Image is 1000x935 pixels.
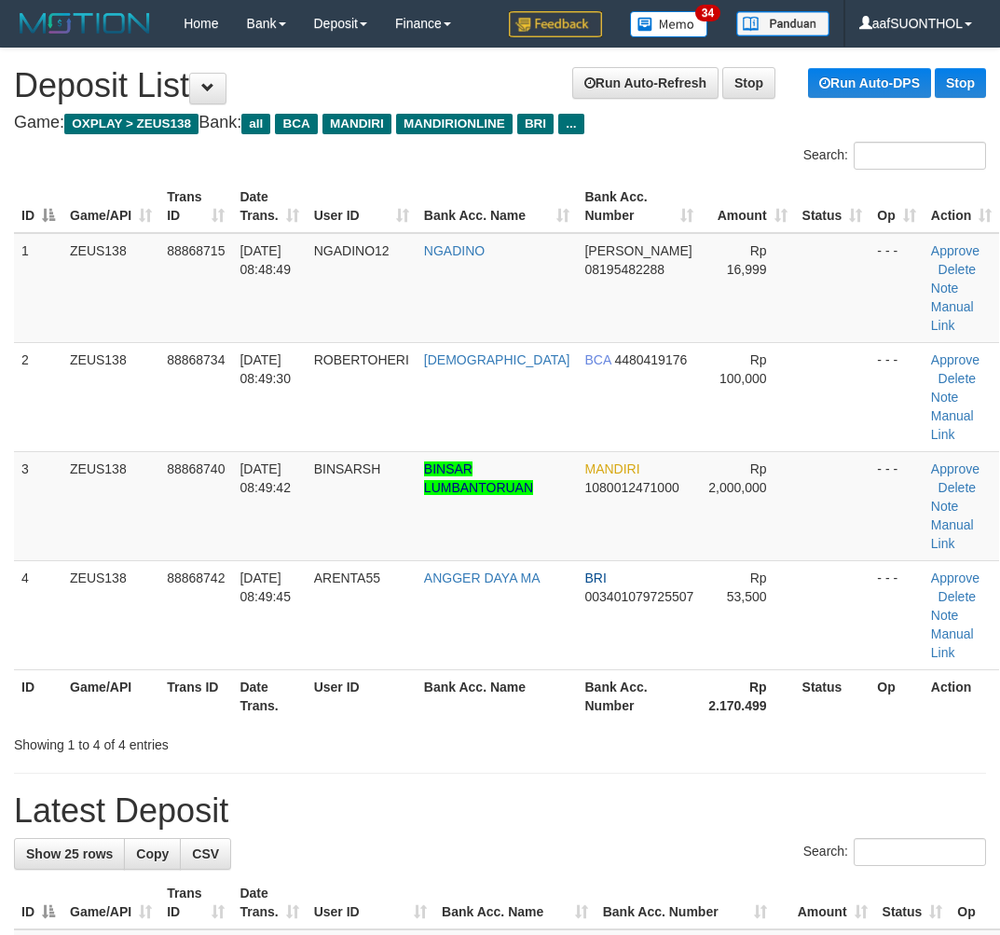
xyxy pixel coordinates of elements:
span: BCA [584,352,610,367]
a: ANGGER DAYA MA [424,571,541,585]
a: BINSAR LUMBANTORUAN [424,461,533,495]
th: Bank Acc. Name: activate to sort column ascending [417,180,578,233]
th: Game/API: activate to sort column ascending [62,876,159,929]
span: [DATE] 08:49:45 [240,571,291,604]
th: Trans ID: activate to sort column ascending [159,876,232,929]
a: Run Auto-DPS [808,68,931,98]
a: Delete [938,480,976,495]
td: ZEUS138 [62,342,159,451]
a: [DEMOGRAPHIC_DATA] [424,352,570,367]
th: Bank Acc. Number: activate to sort column ascending [596,876,774,929]
h1: Deposit List [14,67,986,104]
a: Approve [931,352,979,367]
a: Note [931,390,959,405]
th: Date Trans.: activate to sort column ascending [232,876,306,929]
a: Show 25 rows [14,838,125,870]
th: Action [924,669,1000,722]
span: Show 25 rows [26,846,113,861]
img: MOTION_logo.png [14,9,156,37]
span: Copy [136,846,169,861]
span: [DATE] 08:48:49 [240,243,291,277]
th: Trans ID: activate to sort column ascending [159,180,232,233]
td: 3 [14,451,62,560]
a: Copy [124,838,181,870]
td: - - - [870,451,923,560]
th: Game/API [62,669,159,722]
img: panduan.png [736,11,829,36]
th: User ID: activate to sort column ascending [307,180,417,233]
img: Button%20Memo.svg [630,11,708,37]
span: [DATE] 08:49:42 [240,461,291,495]
a: Manual Link [931,517,974,551]
th: Amount: activate to sort column ascending [701,180,794,233]
th: ID: activate to sort column descending [14,180,62,233]
span: Rp 16,999 [727,243,767,277]
span: 88868734 [167,352,225,367]
label: Search: [803,838,986,866]
td: - - - [870,560,923,669]
td: ZEUS138 [62,560,159,669]
span: ARENTA55 [314,571,380,585]
span: BRI [517,114,554,134]
label: Search: [803,142,986,170]
span: Copy 4480419176 to clipboard [614,352,687,367]
h4: Game: Bank: [14,114,986,132]
th: Op [870,669,923,722]
td: - - - [870,233,923,343]
span: MANDIRIONLINE [396,114,513,134]
span: 34 [695,5,720,21]
th: Bank Acc. Name: activate to sort column ascending [434,876,596,929]
th: Status: activate to sort column ascending [875,876,951,929]
a: Stop [935,68,986,98]
span: ... [558,114,583,134]
a: CSV [180,838,231,870]
span: Copy 003401079725507 to clipboard [584,589,693,604]
th: Op: activate to sort column ascending [870,180,923,233]
th: Bank Acc. Number: activate to sort column ascending [577,180,701,233]
span: [DATE] 08:49:30 [240,352,291,386]
a: Note [931,608,959,623]
a: Delete [938,262,976,277]
a: Stop [722,67,775,99]
a: Approve [931,571,979,585]
th: ID: activate to sort column descending [14,876,62,929]
a: Approve [931,461,979,476]
th: Amount: activate to sort column ascending [774,876,875,929]
span: CSV [192,846,219,861]
h1: Latest Deposit [14,792,986,830]
span: MANDIRI [322,114,391,134]
div: Showing 1 to 4 of 4 entries [14,728,403,754]
span: Rp 2,000,000 [708,461,766,495]
a: Approve [931,243,979,258]
a: Manual Link [931,299,974,333]
a: Run Auto-Refresh [572,67,719,99]
th: Action: activate to sort column ascending [924,180,1000,233]
span: 88868742 [167,571,225,585]
span: MANDIRI [584,461,639,476]
a: Note [931,499,959,514]
input: Search: [854,838,986,866]
span: NGADINO12 [314,243,390,258]
th: ID [14,669,62,722]
input: Search: [854,142,986,170]
td: - - - [870,342,923,451]
td: 1 [14,233,62,343]
th: Game/API: activate to sort column ascending [62,180,159,233]
a: Delete [938,589,976,604]
span: 88868715 [167,243,225,258]
a: Delete [938,371,976,386]
a: NGADINO [424,243,485,258]
span: 88868740 [167,461,225,476]
span: [PERSON_NAME] [584,243,692,258]
span: Rp 100,000 [719,352,767,386]
span: Rp 53,500 [727,571,767,604]
span: all [241,114,270,134]
th: Rp 2.170.499 [701,669,794,722]
span: BINSARSH [314,461,381,476]
th: Bank Acc. Name [417,669,578,722]
span: OXPLAY > ZEUS138 [64,114,199,134]
th: User ID: activate to sort column ascending [307,876,434,929]
span: ROBERTOHERI [314,352,409,367]
th: User ID [307,669,417,722]
th: Trans ID [159,669,232,722]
